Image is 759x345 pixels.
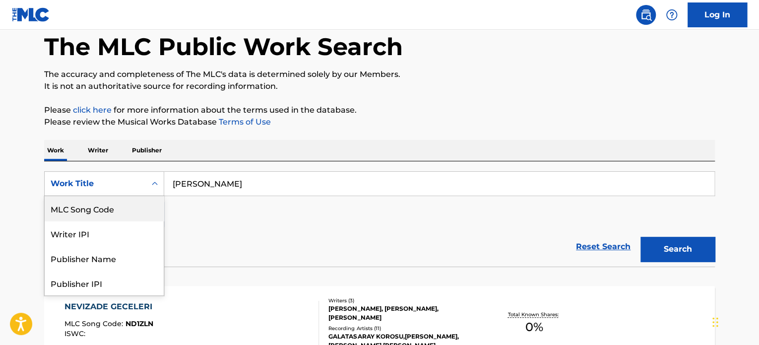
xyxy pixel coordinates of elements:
span: ND1ZLN [126,319,153,328]
div: NEVIZADE GECELERI [64,301,157,313]
a: Reset Search [571,236,635,258]
div: [PERSON_NAME], [PERSON_NAME], [PERSON_NAME] [328,304,478,322]
img: help [666,9,678,21]
div: Publisher IPI [45,271,164,295]
a: Log In [688,2,747,27]
img: MLC Logo [12,7,50,22]
div: MLC Song Code [45,196,164,221]
p: The accuracy and completeness of The MLC's data is determined solely by our Members. [44,69,715,80]
a: click here [73,105,112,115]
a: Public Search [636,5,656,25]
div: Recording Artists ( 11 ) [328,325,478,332]
p: It is not an authoritative source for recording information. [44,80,715,92]
div: MLC Publisher Number [45,295,164,320]
div: Drag [712,307,718,337]
p: Publisher [129,140,165,161]
div: Publisher Name [45,246,164,271]
div: Help [662,5,682,25]
p: Work [44,140,67,161]
button: Search [640,237,715,262]
img: search [640,9,652,21]
p: Please review the Musical Works Database [44,116,715,128]
div: Writer IPI [45,221,164,246]
p: Total Known Shares: [507,311,561,318]
span: 0 % [525,318,543,336]
a: Terms of Use [217,117,271,127]
form: Search Form [44,171,715,267]
iframe: Chat Widget [709,297,759,345]
span: ISWC : [64,329,88,338]
p: Please for more information about the terms used in the database. [44,104,715,116]
div: Writers ( 3 ) [328,297,478,304]
h1: The MLC Public Work Search [44,32,403,62]
div: Work Title [51,178,140,190]
p: Writer [85,140,111,161]
span: MLC Song Code : [64,319,126,328]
